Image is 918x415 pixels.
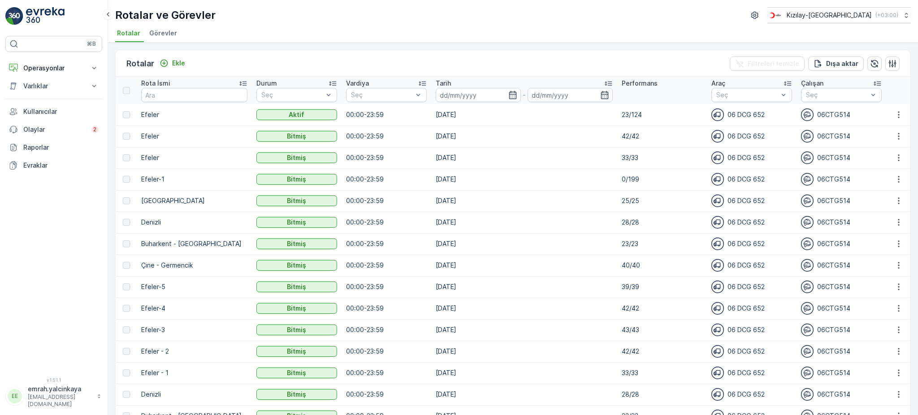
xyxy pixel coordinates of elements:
input: dd/mm/yyyy [528,88,613,102]
td: [DATE] [431,169,617,190]
a: Kullanıcılar [5,103,102,121]
p: 25/25 [622,196,702,205]
p: Bitmiş [287,175,306,184]
button: Bitmiş [256,367,337,378]
img: svg%3e [801,302,814,315]
img: svg%3e [801,173,814,186]
img: svg%3e [711,238,724,250]
div: 06 DCG 652 [711,151,792,164]
p: 43/43 [622,325,702,334]
p: 23/23 [622,239,702,248]
img: svg%3e [801,238,814,250]
p: Bitmiş [287,261,306,270]
p: 00:00-23:59 [346,347,427,356]
div: 06CTG514 [801,173,882,186]
img: svg%3e [711,281,724,293]
p: Raporlar [23,143,99,152]
img: svg%3e [801,151,814,164]
td: [DATE] [431,276,617,298]
p: Vardiya [346,79,369,88]
p: 00:00-23:59 [346,175,427,184]
span: Görevler [149,29,177,38]
a: Raporlar [5,138,102,156]
button: Bitmiş [256,131,337,142]
p: 00:00-23:59 [346,325,427,334]
p: Efeler-5 [141,282,247,291]
div: 06 DCG 652 [711,324,792,336]
div: EE [8,389,22,403]
p: Evraklar [23,161,99,170]
button: Dışa aktar [808,56,864,71]
img: svg%3e [711,216,724,229]
p: Çalışan [801,79,823,88]
div: 06CTG514 [801,388,882,401]
img: svg%3e [711,130,724,143]
img: svg%3e [801,195,814,207]
p: 2 [93,126,97,133]
button: Bitmiş [256,303,337,314]
button: Kızılay-[GEOGRAPHIC_DATA](+03:00) [767,7,911,23]
p: 00:00-23:59 [346,132,427,141]
p: Olaylar [23,125,86,134]
div: 06CTG514 [801,195,882,207]
div: 06CTG514 [801,345,882,358]
p: 33/33 [622,368,702,377]
p: ( +03:00 ) [875,12,898,19]
a: Olaylar2 [5,121,102,138]
div: 06CTG514 [801,108,882,121]
td: [DATE] [431,362,617,384]
img: svg%3e [711,388,724,401]
p: Bitmiş [287,390,306,399]
p: 00:00-23:59 [346,239,427,248]
div: 06 DCG 652 [711,130,792,143]
div: 06 DCG 652 [711,281,792,293]
div: Toggle Row Selected [123,391,130,398]
td: [DATE] [431,104,617,125]
span: Rotalar [117,29,140,38]
div: Toggle Row Selected [123,240,130,247]
p: 42/42 [622,347,702,356]
div: Toggle Row Selected [123,219,130,226]
div: Toggle Row Selected [123,262,130,269]
p: 00:00-23:59 [346,304,427,313]
button: Bitmiş [256,152,337,163]
p: 00:00-23:59 [346,153,427,162]
button: Bitmiş [256,260,337,271]
p: emrah.yalcinkaya [28,385,92,393]
p: Bitmiş [287,282,306,291]
p: Efeler-4 [141,304,247,313]
span: v 1.51.1 [5,377,102,383]
div: 06CTG514 [801,259,882,272]
div: Toggle Row Selected [123,348,130,355]
img: svg%3e [801,130,814,143]
button: Bitmiş [256,174,337,185]
button: Bitmiş [256,389,337,400]
div: 06 DCG 652 [711,367,792,379]
p: Kızılay-[GEOGRAPHIC_DATA] [787,11,872,20]
img: svg%3e [801,388,814,401]
div: Toggle Row Selected [123,283,130,290]
p: 00:00-23:59 [346,110,427,119]
p: 00:00-23:59 [346,368,427,377]
img: svg%3e [711,173,724,186]
div: 06 DCG 652 [711,388,792,401]
p: Efeler - 2 [141,347,247,356]
p: Tarih [436,79,451,88]
p: Kullanıcılar [23,107,99,116]
img: svg%3e [711,345,724,358]
div: 06CTG514 [801,324,882,336]
div: Toggle Row Selected [123,176,130,183]
p: Filtreleri temizle [748,59,799,68]
button: Bitmiş [256,346,337,357]
p: Rotalar ve Görevler [115,8,216,22]
div: 06 DCG 652 [711,345,792,358]
p: ⌘B [87,40,96,48]
img: svg%3e [801,367,814,379]
img: k%C4%B1z%C4%B1lay_D5CCths.png [767,10,783,20]
p: Efeler-3 [141,325,247,334]
div: 06 DCG 652 [711,238,792,250]
p: 39/39 [622,282,702,291]
p: Efeler [141,132,247,141]
div: Toggle Row Selected [123,154,130,161]
button: Operasyonlar [5,59,102,77]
